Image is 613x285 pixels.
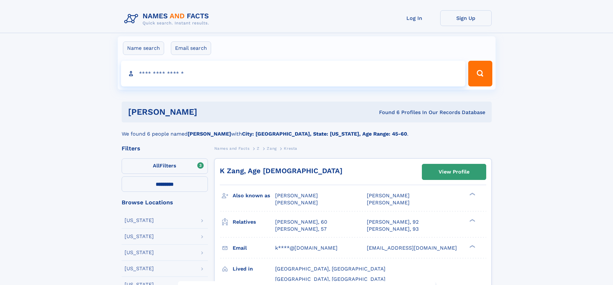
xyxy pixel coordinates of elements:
[153,163,160,169] span: All
[468,192,476,196] div: ❯
[125,234,154,239] div: [US_STATE]
[288,109,485,116] div: Found 6 Profiles In Our Records Database
[284,146,297,151] span: Kresta
[123,41,164,55] label: Name search
[440,10,492,26] a: Sign Up
[257,144,260,152] a: Z
[367,226,419,233] a: [PERSON_NAME], 93
[122,122,492,138] div: We found 6 people named with .
[122,10,214,28] img: Logo Names and Facts
[275,276,385,282] span: [GEOGRAPHIC_DATA], [GEOGRAPHIC_DATA]
[233,243,275,254] h3: Email
[468,218,476,222] div: ❯
[367,245,457,251] span: [EMAIL_ADDRESS][DOMAIN_NAME]
[188,131,231,137] b: [PERSON_NAME]
[367,218,419,226] a: [PERSON_NAME], 92
[275,218,327,226] a: [PERSON_NAME], 60
[367,200,410,206] span: [PERSON_NAME]
[122,146,208,151] div: Filters
[275,200,318,206] span: [PERSON_NAME]
[233,217,275,227] h3: Relatives
[468,244,476,248] div: ❯
[267,144,276,152] a: Zang
[439,165,469,179] div: View Profile
[267,146,276,151] span: Zang
[125,218,154,223] div: [US_STATE]
[367,192,410,199] span: [PERSON_NAME]
[468,61,492,86] button: Search Button
[214,144,250,152] a: Names and Facts
[257,146,260,151] span: Z
[220,167,342,175] a: K Zang, Age [DEMOGRAPHIC_DATA]
[233,190,275,201] h3: Also known as
[125,250,154,255] div: [US_STATE]
[171,41,211,55] label: Email search
[422,164,486,180] a: View Profile
[275,192,318,199] span: [PERSON_NAME]
[125,266,154,271] div: [US_STATE]
[242,131,407,137] b: City: [GEOGRAPHIC_DATA], State: [US_STATE], Age Range: 45-60
[233,263,275,274] h3: Lived in
[122,158,208,174] label: Filters
[275,266,385,272] span: [GEOGRAPHIC_DATA], [GEOGRAPHIC_DATA]
[122,200,208,205] div: Browse Locations
[121,61,466,86] input: search input
[389,10,440,26] a: Log In
[128,108,288,116] h1: [PERSON_NAME]
[275,226,327,233] a: [PERSON_NAME], 57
